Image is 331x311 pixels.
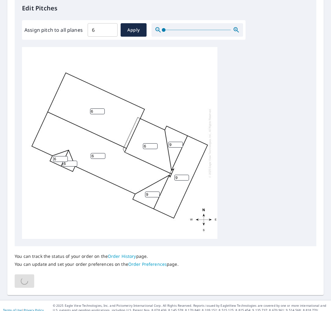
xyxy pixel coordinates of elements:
[128,261,167,267] a: Order Preferences
[15,254,179,259] p: You can track the status of your order on the page.
[24,26,83,34] label: Assign pitch to all planes
[108,253,136,259] a: Order History
[121,23,147,37] button: Apply
[88,21,118,38] input: 00.0
[125,26,142,34] span: Apply
[15,262,179,267] p: You can update and set your order preferences on the page.
[22,4,309,13] p: Edit Pitches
